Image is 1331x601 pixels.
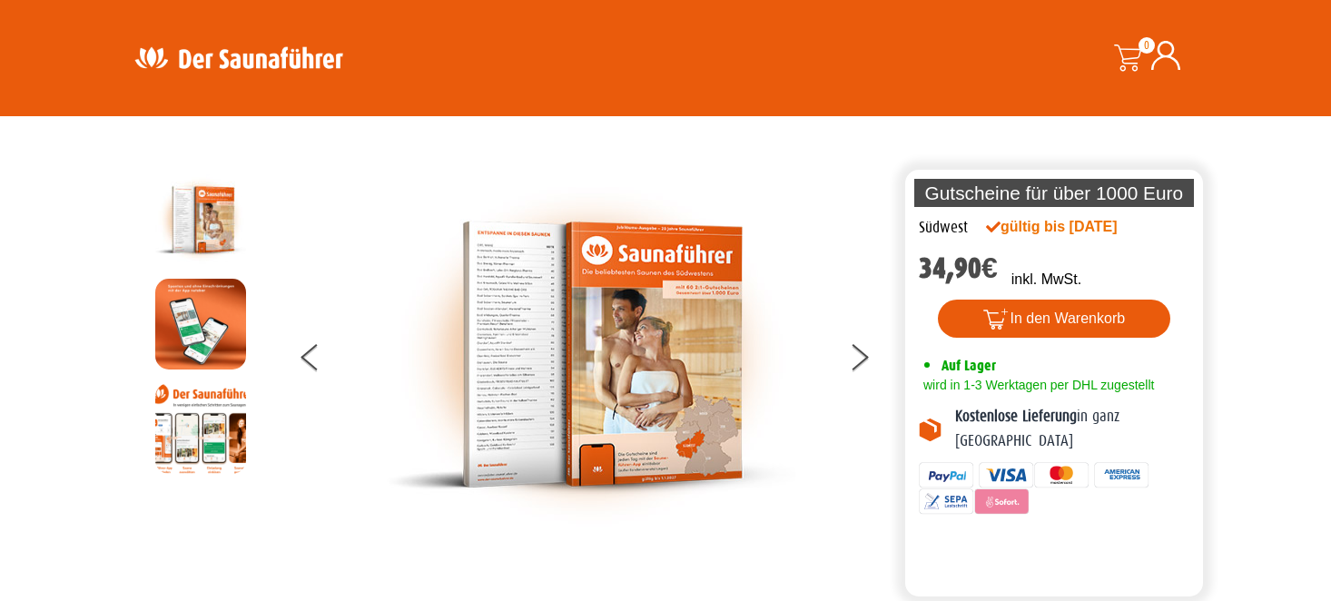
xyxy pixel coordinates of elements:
img: der-saunafuehrer-2025-suedwest [387,174,795,535]
span: Auf Lager [942,357,996,374]
p: in ganz [GEOGRAPHIC_DATA] [955,405,1189,453]
img: der-saunafuehrer-2025-suedwest [155,174,246,265]
button: In den Warenkorb [938,300,1171,338]
img: Anleitung7tn [155,383,246,474]
div: Südwest [919,216,968,240]
img: MOCKUP-iPhone_regional [155,279,246,369]
p: inkl. MwSt. [1011,269,1081,291]
p: Gutscheine für über 1000 Euro [914,179,1194,207]
span: 0 [1139,37,1155,54]
span: € [981,251,998,285]
div: gültig bis [DATE] [986,216,1157,238]
span: wird in 1-3 Werktagen per DHL zugestellt [919,378,1154,392]
b: Kostenlose Lieferung [955,408,1077,425]
bdi: 34,90 [919,251,998,285]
